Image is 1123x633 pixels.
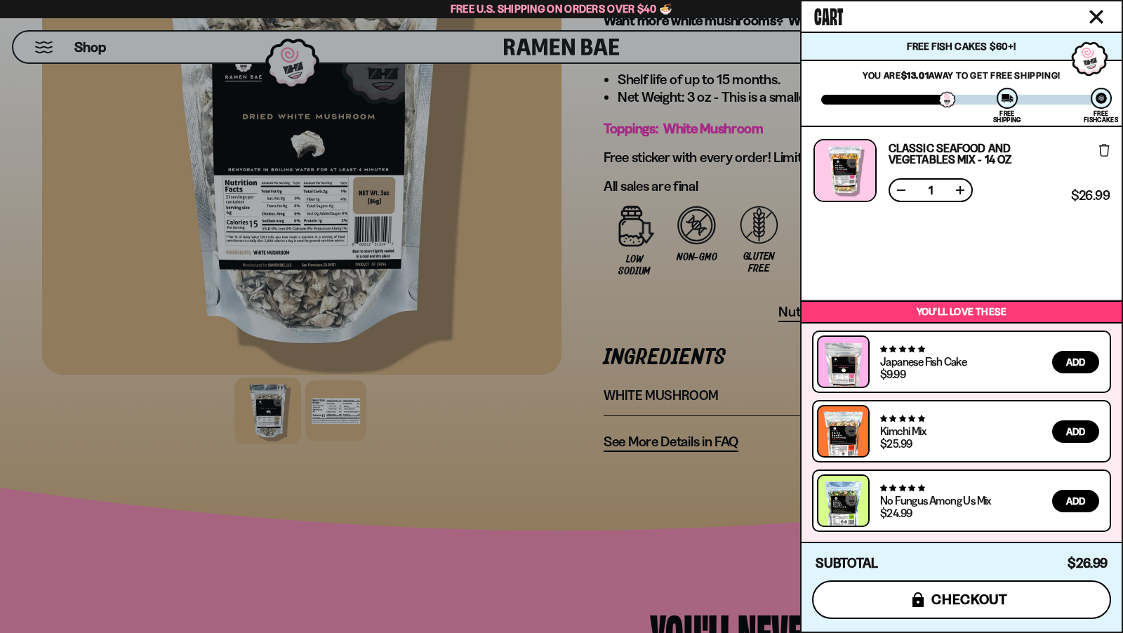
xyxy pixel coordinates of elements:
button: Add [1052,490,1099,512]
div: $25.99 [880,438,912,449]
span: checkout [931,592,1008,607]
div: Free Fishcakes [1084,110,1118,123]
button: Close cart [1086,6,1107,27]
button: Add [1052,351,1099,373]
a: Classic Seafood and Vegetables Mix - 14 OZ [889,142,1066,165]
span: $26.99 [1071,189,1110,202]
span: 1 [919,185,942,196]
span: $26.99 [1068,555,1108,571]
span: Free Fish Cakes $60+! [907,40,1016,53]
div: $24.99 [880,507,912,519]
span: Add [1066,357,1085,367]
a: Kimchi Mix [880,424,926,438]
a: Japanese Fish Cake [880,354,966,368]
a: No Fungus Among Us Mix [880,493,991,507]
span: 4.76 stars [880,414,924,423]
p: You’ll love these [805,305,1118,319]
button: checkout [812,580,1111,619]
span: Free U.S. Shipping on Orders over $40 🍜 [451,2,673,15]
p: You are away to get Free Shipping! [821,69,1102,81]
div: $9.99 [880,368,905,380]
span: Add [1066,496,1085,506]
button: Add [1052,420,1099,443]
strong: $13.01 [901,69,929,81]
span: 4.82 stars [880,484,924,493]
h4: Subtotal [816,557,878,571]
span: Cart [814,1,843,29]
span: 4.77 stars [880,345,924,354]
span: Add [1066,427,1085,437]
div: Free Shipping [993,110,1021,123]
